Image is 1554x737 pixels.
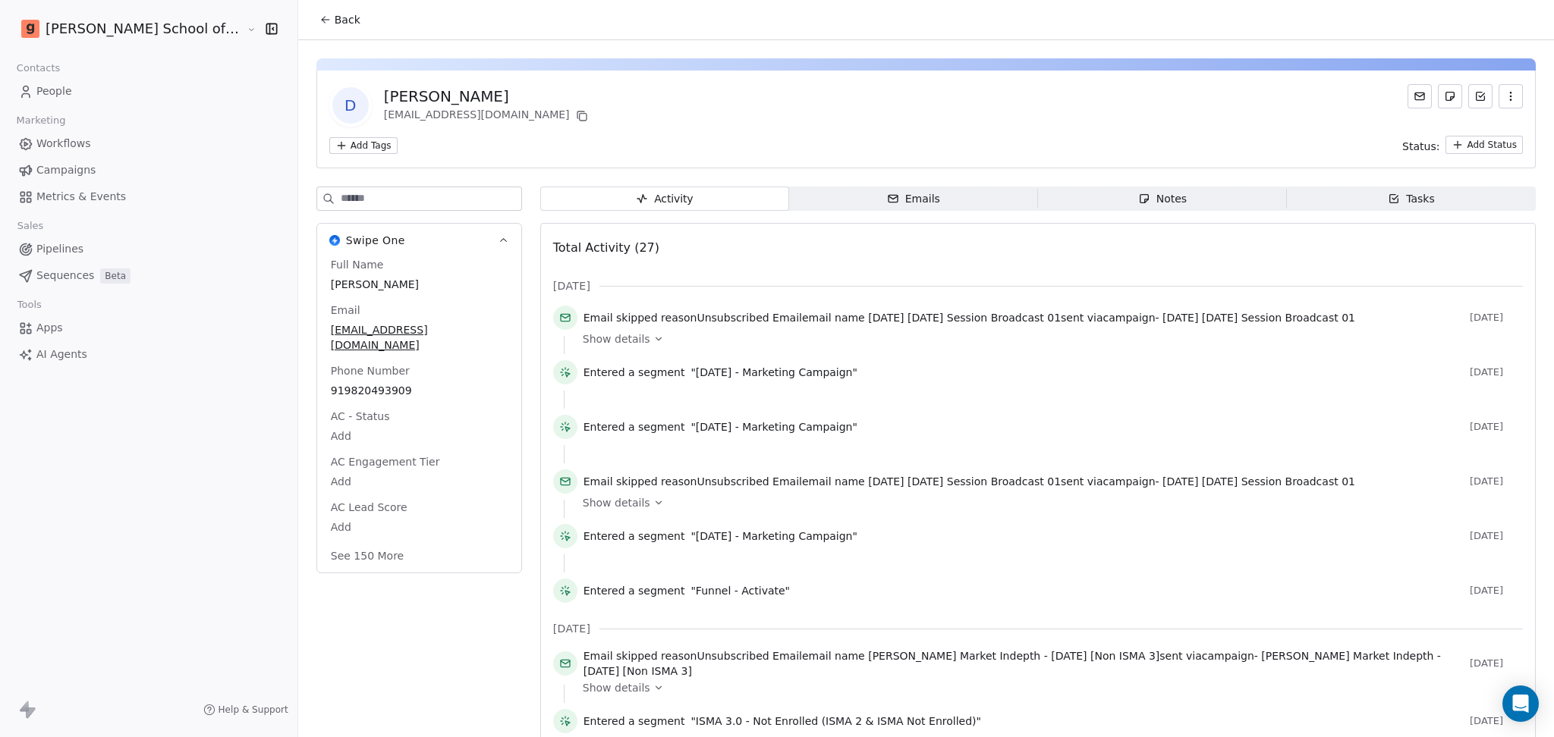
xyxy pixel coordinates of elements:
[868,312,1061,324] span: [DATE] [DATE] Session Broadcast 01
[690,419,857,434] span: "[DATE] - Marketing Campaign"
[1402,139,1439,154] span: Status:
[328,409,393,424] span: AC - Status
[1470,475,1523,488] span: [DATE]
[384,107,591,125] div: [EMAIL_ADDRESS][DOMAIN_NAME]
[1470,657,1523,670] span: [DATE]
[12,158,285,183] a: Campaigns
[12,237,285,262] a: Pipelines
[12,342,285,367] a: AI Agents
[697,312,802,324] span: Unsubscribed Email
[36,268,94,284] span: Sequences
[332,87,369,124] span: D
[12,184,285,209] a: Metrics & Events
[584,583,685,598] span: Entered a segment
[1502,685,1539,722] div: Open Intercom Messenger
[317,224,521,257] button: Swipe OneSwipe One
[12,315,285,340] a: Apps
[328,257,387,272] span: Full Name
[328,363,413,378] span: Phone Number
[583,331,1512,347] a: Show details
[317,257,521,572] div: Swipe OneSwipe One
[868,650,1159,662] span: [PERSON_NAME] Market Indepth - [DATE] [Non ISMA 3]
[697,475,802,488] span: Unsubscribed Email
[583,331,650,347] span: Show details
[11,215,50,237] span: Sales
[553,621,590,636] span: [DATE]
[1470,585,1523,597] span: [DATE]
[1445,136,1523,154] button: Add Status
[328,454,443,469] span: AC Engagement Tier
[690,583,790,598] span: "Funnel - Activate"
[331,322,508,353] span: [EMAIL_ADDRESS][DOMAIN_NAME]
[12,79,285,104] a: People
[1162,312,1355,324] span: [DATE] [DATE] Session Broadcast 01
[584,474,1355,489] span: reason email name sent via campaign -
[331,519,508,535] span: Add
[346,233,405,248] span: Swipe One
[1138,191,1187,207] div: Notes
[36,136,91,152] span: Workflows
[584,650,658,662] span: Email skipped
[11,293,48,316] span: Tools
[331,474,508,489] span: Add
[36,241,83,257] span: Pipelines
[335,12,360,27] span: Back
[690,528,857,544] span: "[DATE] - Marketing Campaign"
[583,495,650,510] span: Show details
[584,365,685,380] span: Entered a segment
[10,57,67,80] span: Contacts
[584,528,685,544] span: Entered a segment
[690,365,857,380] span: "[DATE] - Marketing Campaign"
[36,320,63,336] span: Apps
[583,680,1512,695] a: Show details
[553,240,659,255] span: Total Activity (27)
[1470,530,1523,542] span: [DATE]
[1470,421,1523,433] span: [DATE]
[10,109,72,132] span: Marketing
[887,191,940,207] div: Emails
[46,19,243,39] span: [PERSON_NAME] School of Finance LLP
[219,704,288,716] span: Help & Support
[584,312,658,324] span: Email skipped
[12,131,285,156] a: Workflows
[868,475,1061,488] span: [DATE] [DATE] Session Broadcast 01
[310,6,370,33] button: Back
[329,137,398,154] button: Add Tags
[18,16,236,42] button: [PERSON_NAME] School of Finance LLP
[100,268,131,284] span: Beta
[1470,312,1523,324] span: [DATE]
[384,86,591,107] div: [PERSON_NAME]
[1470,715,1523,727] span: [DATE]
[331,277,508,292] span: [PERSON_NAME]
[36,162,96,178] span: Campaigns
[553,278,590,293] span: [DATE]
[584,475,658,488] span: Email skipped
[583,495,1512,510] a: Show details
[329,235,340,246] img: Swipe One
[584,310,1355,325] span: reason email name sent via campaign -
[328,303,363,318] span: Email
[584,648,1464,679] span: reason email name sent via campaign -
[1470,366,1523,378] span: [DATE]
[36,189,126,205] span: Metrics & Events
[12,263,285,288] a: SequencesBeta
[36,83,72,99] span: People
[36,347,87,362] span: AI Agents
[203,704,288,716] a: Help & Support
[331,428,508,444] span: Add
[690,713,981,729] span: "ISMA 3.0 - Not Enrolled (ISMA 2 & ISMA Not Enrolled)"
[1162,475,1355,488] span: [DATE] [DATE] Session Broadcast 01
[322,542,413,569] button: See 150 More
[584,713,685,729] span: Entered a segment
[328,500,411,515] span: AC Lead Score
[584,419,685,434] span: Entered a segment
[1388,191,1435,207] div: Tasks
[697,650,802,662] span: Unsubscribed Email
[583,680,650,695] span: Show details
[331,383,508,398] span: 919820493909
[21,20,39,38] img: Goela%20School%20Logos%20(4).png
